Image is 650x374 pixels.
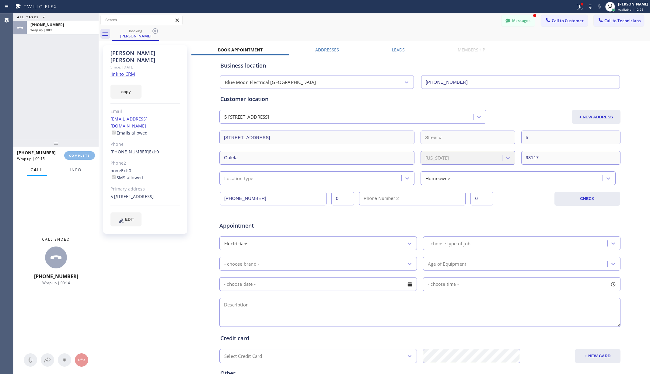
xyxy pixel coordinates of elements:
input: Address [219,131,414,144]
input: ZIP [521,151,621,165]
div: Phone2 [110,160,180,167]
button: Mute [24,353,37,367]
div: Primary address [110,186,180,193]
button: Mute [595,2,603,11]
input: SMS allowed [112,175,116,179]
input: Phone Number [421,75,620,89]
button: Open dialpad [58,353,71,367]
span: Call [30,167,43,173]
input: City [219,151,414,165]
span: [PHONE_NUMBER] [17,150,56,156]
span: [PHONE_NUMBER] [34,273,78,280]
input: Phone Number [220,192,327,205]
label: Leads [392,47,405,53]
div: Location type [224,175,253,182]
div: [PERSON_NAME] [113,33,159,39]
div: Phone [110,141,180,148]
div: Customer location [220,95,620,103]
span: - choose time - [428,281,459,287]
div: [PERSON_NAME] [PERSON_NAME] [110,50,180,64]
div: 5 [STREET_ADDRESS] [224,114,269,121]
div: Joe Newsome [113,27,159,40]
button: EDIT [110,212,142,226]
span: Ext: 0 [149,149,159,155]
a: [EMAIL_ADDRESS][DOMAIN_NAME] [110,116,148,129]
input: Emails allowed [112,131,116,135]
span: [PHONE_NUMBER] [30,22,64,27]
div: none [110,167,180,181]
input: Ext. [331,192,354,205]
label: Addresses [315,47,339,53]
button: Call [27,164,47,176]
span: Call ended [42,237,70,242]
label: Book Appointment [218,47,263,53]
div: Age of Equipment [428,260,466,267]
button: Call to Customer [541,15,588,26]
input: Phone Number 2 [359,192,466,205]
span: Wrap up | 00:14 [42,280,70,285]
div: Email [110,108,180,115]
button: Hang up [75,353,88,367]
input: - choose date - [219,277,417,291]
span: Ext: 0 [121,168,131,173]
div: Select Credit Card [224,353,262,360]
input: Ext. 2 [470,192,493,205]
div: booking [113,29,159,33]
div: Electricians [224,240,248,247]
div: Business location [220,61,620,70]
span: EDIT [125,217,134,222]
div: Blue Moon Electrical [GEOGRAPHIC_DATA] [225,79,316,86]
a: link to CRM [110,71,135,77]
label: SMS allowed [110,175,143,180]
button: Call to Technicians [594,15,644,26]
input: Street # [421,131,515,144]
input: Search [101,15,182,25]
div: Credit card [220,334,620,342]
button: Open directory [41,353,54,367]
label: Emails allowed [110,130,148,136]
button: + NEW CARD [575,349,620,363]
a: [PHONE_NUMBER] [110,149,149,155]
button: CHECK [554,192,620,206]
span: Call to Technicians [604,18,641,23]
span: Wrap up | 00:15 [30,28,54,32]
input: Apt. # [521,131,621,144]
span: ALL TASKS [17,15,39,19]
button: Messages [501,15,535,26]
div: - choose type of job - [428,240,473,247]
div: Homeowner [425,175,452,182]
div: - choose brand - [224,260,259,267]
label: Membership [458,47,485,53]
div: Since: [DATE] [110,64,180,71]
button: COMPLETE [64,151,95,160]
button: ALL TASKS [13,13,51,21]
span: Appointment [219,222,352,230]
button: copy [110,85,142,99]
div: [PERSON_NAME] [618,2,648,7]
span: Wrap up | 00:15 [17,156,45,161]
span: Info [70,167,82,173]
span: COMPLETE [69,153,90,158]
div: 5 [STREET_ADDRESS] [110,193,180,200]
button: + NEW ADDRESS [572,110,620,124]
span: Available | 12:29 [618,7,643,12]
span: Call to Customer [552,18,584,23]
button: Info [66,164,85,176]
